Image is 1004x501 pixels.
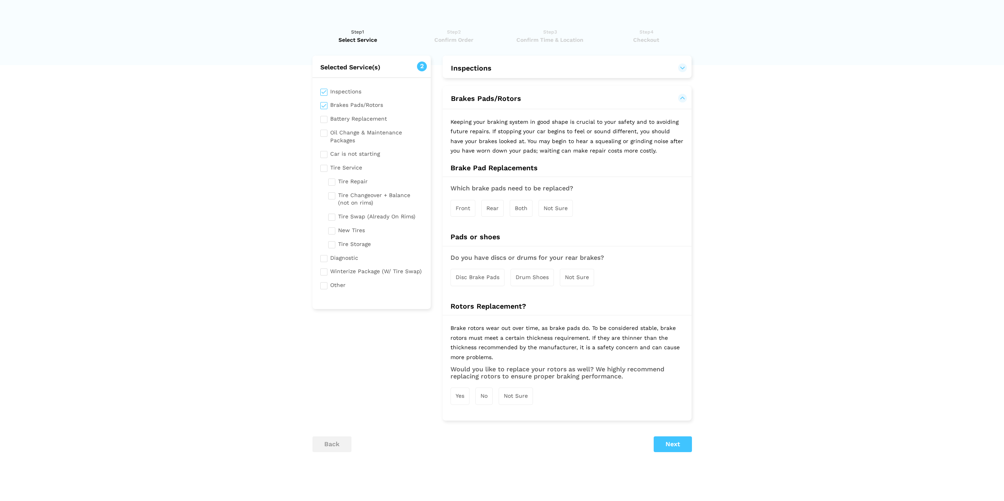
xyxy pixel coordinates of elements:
[565,274,589,280] span: Not Sure
[601,36,692,44] span: Checkout
[486,205,499,211] span: Rear
[456,393,464,399] span: Yes
[408,28,499,44] a: Step2
[505,28,596,44] a: Step3
[443,164,692,172] h4: Brake Pad Replacements
[516,274,549,280] span: Drum Shoes
[451,323,684,366] p: Brake rotors wear out over time, as brake pads do. To be considered stable, brake rotors must mee...
[443,109,692,164] p: Keeping your braking system in good shape is crucial to your safety and to avoiding future repair...
[451,185,684,192] h3: Which brake pads need to be replaced?
[544,205,568,211] span: Not Sure
[480,393,488,399] span: No
[451,366,684,380] h3: Would you like to replace your rotors as well? We highly recommend replacing rotors to ensure pro...
[451,254,684,261] h3: Do you have discs or drums for your rear brakes?
[312,436,351,452] button: back
[312,63,431,71] h2: Selected Service(s)
[451,94,684,103] button: Brakes Pads/Rotors
[451,63,684,73] button: Inspections
[515,205,527,211] span: Both
[443,233,692,241] h4: Pads or shoes
[408,36,499,44] span: Confirm Order
[504,393,528,399] span: Not Sure
[312,28,404,44] a: Step1
[443,302,692,311] h4: Rotors Replacement?
[456,205,470,211] span: Front
[654,436,692,452] button: Next
[456,274,499,280] span: Disc Brake Pads
[312,36,404,44] span: Select Service
[601,28,692,44] a: Step4
[417,61,427,71] span: 2
[505,36,596,44] span: Confirm Time & Location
